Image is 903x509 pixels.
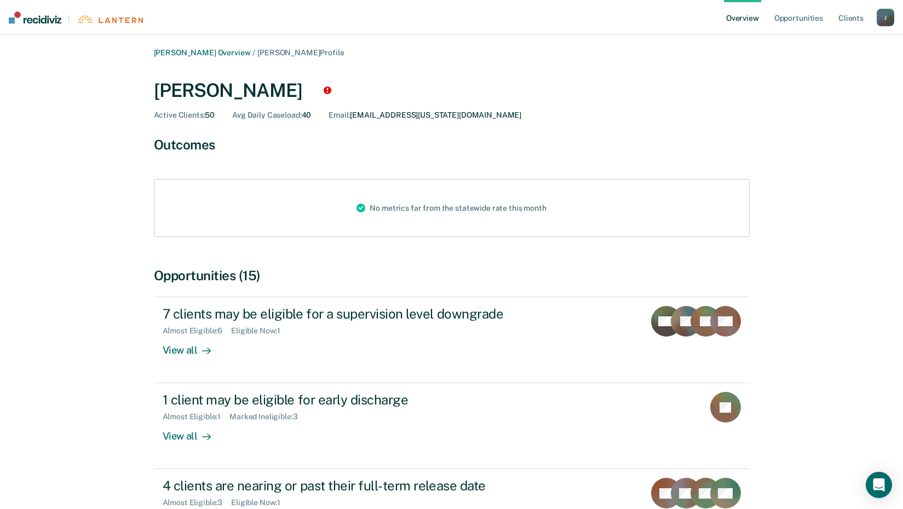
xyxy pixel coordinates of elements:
[163,412,230,421] div: Almost Eligible : 1
[329,111,350,119] span: Email :
[154,79,750,102] div: [PERSON_NAME]
[154,268,750,284] div: Opportunities (15)
[154,383,750,469] a: 1 client may be eligible for early dischargeAlmost Eligible:1Marked Ineligible:3View all
[231,326,289,336] div: Eligible Now : 1
[323,85,332,95] div: Tooltip anchor
[163,421,224,443] div: View all
[348,180,555,236] div: No metrics far from the statewide rate this month
[163,392,547,408] div: 1 client may be eligible for early discharge
[866,472,892,498] div: Open Intercom Messenger
[232,111,301,119] span: Avg Daily Caseload :
[877,9,894,26] button: J
[329,111,521,120] div: [EMAIL_ADDRESS][US_STATE][DOMAIN_NAME]
[154,297,750,383] a: 7 clients may be eligible for a supervision level downgradeAlmost Eligible:6Eligible Now:1View all
[163,306,547,322] div: 7 clients may be eligible for a supervision level downgrade
[250,48,257,57] span: /
[163,498,232,507] div: Almost Eligible : 3
[163,478,547,494] div: 4 clients are nearing or past their full-term release date
[163,326,232,336] div: Almost Eligible : 6
[154,48,251,57] a: [PERSON_NAME] Overview
[154,111,205,119] span: Active Clients :
[163,336,224,357] div: View all
[232,111,311,120] div: 40
[77,15,143,24] img: Lantern
[229,412,306,421] div: Marked Ineligible : 3
[9,11,143,24] a: |
[61,14,77,24] span: |
[257,48,344,57] span: [PERSON_NAME] Profile
[154,137,750,153] div: Outcomes
[154,111,215,120] div: 50
[9,11,61,24] img: Recidiviz
[231,498,289,507] div: Eligible Now : 1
